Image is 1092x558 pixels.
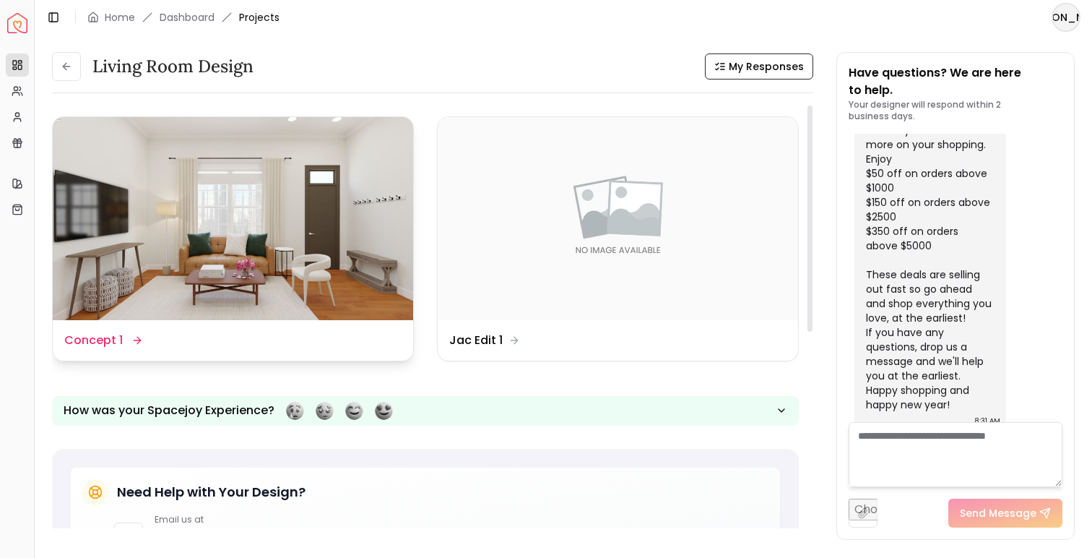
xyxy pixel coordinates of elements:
img: Spacejoy Logo [7,13,27,33]
a: Dashboard [160,10,214,25]
button: How was your Spacejoy Experience?Feeling terribleFeeling badFeeling goodFeeling awesome [52,396,799,426]
nav: breadcrumb [87,10,279,25]
img: Concept 1 [53,117,413,320]
span: [PERSON_NAME] [1053,4,1079,30]
a: Spacejoy [7,13,27,33]
span: My Responses [729,59,804,74]
span: Projects [239,10,279,25]
img: Jac Edit 1 [438,117,798,320]
p: Have questions? We are here to help. [849,64,1062,99]
p: Your designer will respond within 2 business days. [849,99,1062,122]
dd: Concept 1 [64,332,123,349]
p: How was your Spacejoy Experience? [64,402,274,419]
a: Jac Edit 1Jac Edit 1 [437,116,799,361]
p: Email us at [155,514,261,525]
div: 8:31 AM [974,413,1000,428]
dd: Jac Edit 1 [449,332,503,349]
a: Concept 1Concept 1 [52,116,414,361]
button: [PERSON_NAME] [1052,3,1080,32]
h5: Need Help with Your Design? [117,482,305,502]
h3: Living Room Design [92,55,253,78]
a: Home [105,10,135,25]
button: My Responses [705,53,813,80]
